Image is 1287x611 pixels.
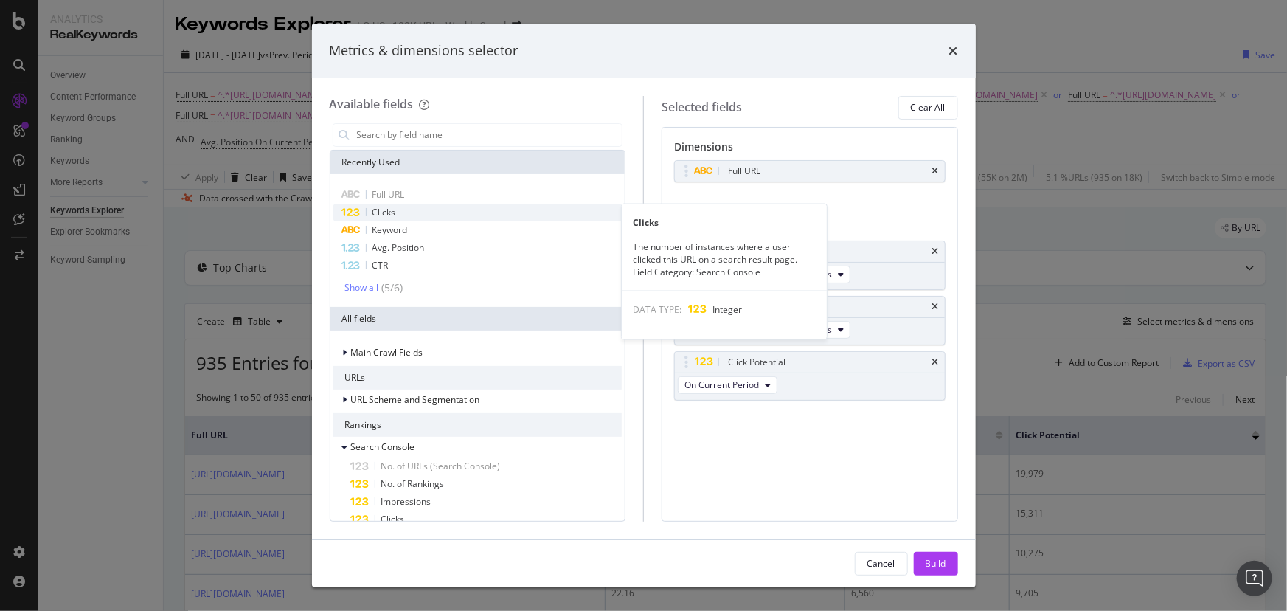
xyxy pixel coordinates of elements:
span: URL Scheme and Segmentation [351,393,480,406]
div: Metrics & dimensions selector [330,41,518,61]
span: Impressions [381,495,431,508]
div: times [932,358,939,367]
div: Full URL [728,164,760,179]
span: Avg. Position [372,241,425,254]
span: Full URL [372,188,405,201]
div: Build [926,557,946,570]
div: Click PotentialtimesOn Current Period [674,351,946,401]
span: No. of Rankings [381,477,445,490]
span: Main Crawl Fields [351,346,423,359]
span: Keyword [372,224,408,236]
div: Recently Used [330,151,625,174]
div: Clear All [911,101,946,114]
button: On Current Period [678,376,777,394]
input: Search by field name [355,124,622,146]
div: Selected fields [662,99,742,116]
div: times [932,303,939,311]
span: Clicks [372,206,396,218]
div: Dimensions [674,139,946,160]
span: Integer [713,303,743,315]
span: On Current Period [684,379,759,391]
div: Show all [345,283,379,293]
div: Available fields [330,96,414,112]
div: All fields [330,307,625,331]
div: Clicks [622,216,827,229]
div: times [932,247,939,256]
span: DATA TYPE: [634,303,682,315]
div: times [932,167,939,176]
span: CTR [372,259,389,272]
button: Cancel [855,552,908,576]
div: Full URLtimes [674,160,946,182]
div: The number of instances where a user clicked this URL on a search result page. Field Category: Se... [622,241,827,278]
div: Open Intercom Messenger [1237,561,1272,596]
div: ( 5 / 6 ) [379,280,403,295]
button: Build [914,552,958,576]
div: times [949,41,958,61]
button: Clear All [898,96,958,120]
div: Click Potential [728,355,785,370]
div: URLs [333,366,622,390]
div: Rankings [333,413,622,437]
span: No. of URLs (Search Console) [381,460,501,472]
span: Clicks [381,513,405,525]
span: Search Console [351,441,415,453]
div: Cancel [867,557,895,570]
div: modal [312,24,976,587]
